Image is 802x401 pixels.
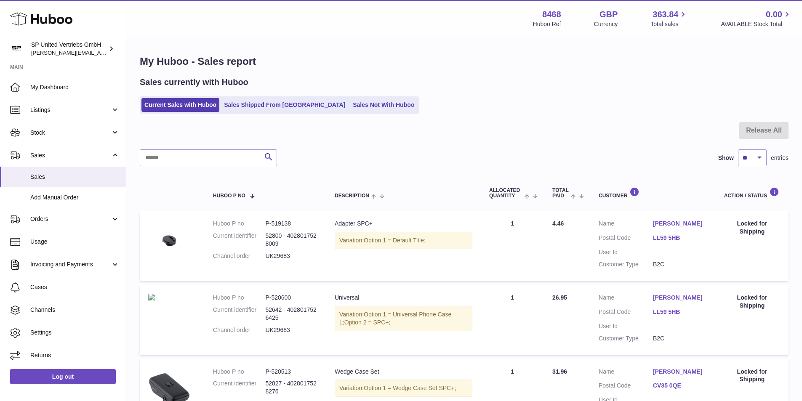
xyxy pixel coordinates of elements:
dd: 52800 - 4028017528009 [265,232,318,248]
dd: B2C [653,335,707,343]
td: 1 [481,211,544,281]
span: Option 1 = Universal Phone Case L; [339,311,451,326]
span: entries [771,154,789,162]
dd: P-520600 [265,294,318,302]
a: Log out [10,369,116,384]
a: 363.84 Total sales [650,9,688,28]
span: Orders [30,215,111,223]
dt: Huboo P no [213,294,266,302]
span: Sales [30,151,111,159]
div: Adapter SPC+ [335,220,472,228]
dt: Name [599,220,653,230]
span: My Dashboard [30,83,120,91]
label: Show [718,154,734,162]
a: LL59 5HB [653,234,707,242]
div: Variation: [335,232,472,249]
span: Total sales [650,20,688,28]
dt: Customer Type [599,335,653,343]
span: Settings [30,329,120,337]
dd: P-519138 [265,220,318,228]
dt: Current identifier [213,380,266,396]
div: Locked for Shipping [724,220,780,236]
span: Description [335,193,369,199]
h1: My Huboo - Sales report [140,55,789,68]
span: Sales [30,173,120,181]
span: Total paid [552,188,569,199]
span: 31.96 [552,368,567,375]
span: Option 1 = Default Title; [364,237,426,244]
a: Current Sales with Huboo [141,98,219,112]
dt: Huboo P no [213,368,266,376]
dt: User Id [599,322,653,330]
span: 0.00 [766,9,782,20]
div: Customer [599,187,707,199]
dt: Postal Code [599,308,653,318]
div: Action / Status [724,187,780,199]
span: Option 2 = SPC+; [344,319,391,326]
div: Wedge Case Set [335,368,472,376]
a: [PERSON_NAME] [653,294,707,302]
span: [PERSON_NAME][EMAIL_ADDRESS][DOMAIN_NAME] [31,49,169,56]
span: 363.84 [653,9,678,20]
span: 4.46 [552,220,564,227]
a: Sales Shipped From [GEOGRAPHIC_DATA] [221,98,348,112]
dt: Channel order [213,326,266,334]
span: Option 1 = Wedge Case Set SPC+; [364,385,456,391]
dd: UK29683 [265,326,318,334]
dd: 52827 - 4028017528276 [265,380,318,396]
a: LL59 5HB [653,308,707,316]
strong: GBP [600,9,618,20]
dt: Name [599,294,653,304]
span: Huboo P no [213,193,245,199]
a: [PERSON_NAME] [653,368,707,376]
div: Variation: [335,306,472,331]
span: Usage [30,238,120,246]
div: Locked for Shipping [724,368,780,384]
dt: Postal Code [599,234,653,244]
dt: Current identifier [213,232,266,248]
span: Listings [30,106,111,114]
div: Locked for Shipping [724,294,780,310]
dt: User Id [599,248,653,256]
span: ALLOCATED Quantity [489,188,522,199]
span: Add Manual Order [30,194,120,202]
dt: Huboo P no [213,220,266,228]
div: Huboo Ref [533,20,561,28]
dt: Channel order [213,252,266,260]
span: Cases [30,283,120,291]
span: Invoicing and Payments [30,260,111,268]
h2: Sales currently with Huboo [140,77,248,88]
a: [PERSON_NAME] [653,220,707,228]
span: Returns [30,351,120,359]
span: Stock [30,129,111,137]
img: UniversalInterface_plus_onPhone.jpg [148,294,155,300]
dd: UK29683 [265,252,318,260]
dt: Customer Type [599,260,653,268]
div: Universal [335,294,472,302]
a: 0.00 AVAILABLE Stock Total [721,9,792,28]
dt: Name [599,368,653,378]
span: Channels [30,306,120,314]
td: 1 [481,285,544,355]
dt: Current identifier [213,306,266,322]
dt: Postal Code [599,382,653,392]
div: Variation: [335,380,472,397]
img: AdapterSPCplus.jpg [148,220,190,262]
div: SP United Vertriebs GmbH [31,41,107,57]
dd: P-520513 [265,368,318,376]
dd: B2C [653,260,707,268]
div: Currency [594,20,618,28]
a: Sales Not With Huboo [350,98,417,112]
a: CV35 0QE [653,382,707,390]
span: AVAILABLE Stock Total [721,20,792,28]
dd: 52642 - 4028017526425 [265,306,318,322]
span: 26.95 [552,294,567,301]
img: tim@sp-united.com [10,42,23,55]
strong: 8468 [542,9,561,20]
